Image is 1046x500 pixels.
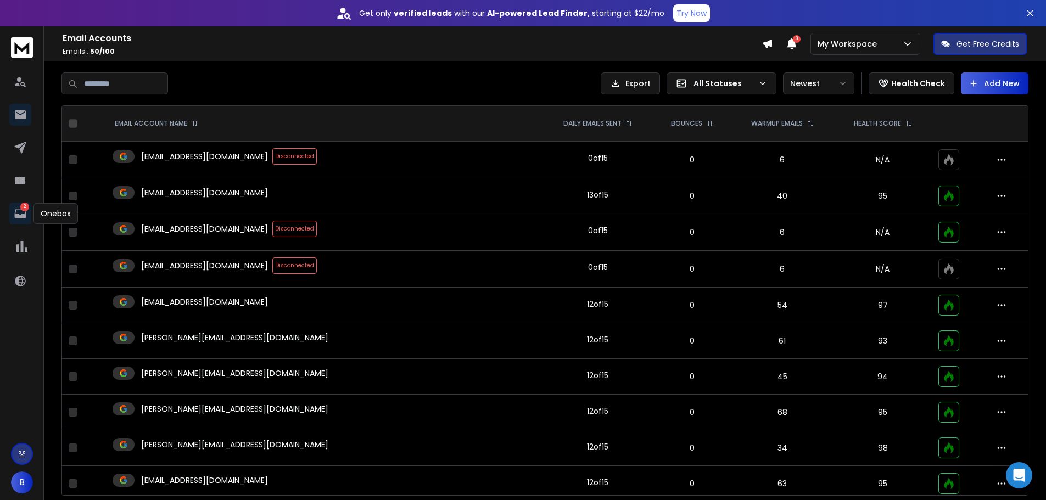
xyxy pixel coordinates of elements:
span: Disconnected [272,257,317,274]
div: 12 of 15 [587,406,608,417]
p: [PERSON_NAME][EMAIL_ADDRESS][DOMAIN_NAME] [141,368,328,379]
div: 0 of 15 [588,153,608,164]
p: N/A [841,154,925,165]
td: 95 [834,395,932,430]
p: N/A [841,227,925,238]
p: 0 [660,335,724,346]
span: 3 [793,35,801,43]
button: B [11,471,33,493]
div: 0 of 15 [588,225,608,236]
div: EMAIL ACCOUNT NAME [115,119,198,128]
p: Get only with our starting at $22/mo [359,8,664,19]
td: 93 [834,323,932,359]
p: DAILY EMAILS SENT [563,119,622,128]
strong: verified leads [394,8,452,19]
td: 54 [731,288,834,323]
p: All Statuses [693,78,754,89]
p: BOUNCES [671,119,702,128]
div: Open Intercom Messenger [1006,462,1032,488]
div: Onebox [33,203,78,224]
p: 0 [660,407,724,418]
p: [PERSON_NAME][EMAIL_ADDRESS][DOMAIN_NAME] [141,439,328,450]
p: 0 [660,154,724,165]
p: [PERSON_NAME][EMAIL_ADDRESS][DOMAIN_NAME] [141,403,328,414]
strong: AI-powered Lead Finder, [487,8,590,19]
button: Try Now [673,4,710,22]
td: 6 [731,214,834,251]
p: [EMAIL_ADDRESS][DOMAIN_NAME] [141,151,268,162]
div: 12 of 15 [587,477,608,488]
p: 0 [660,190,724,201]
a: 2 [9,203,31,224]
p: [PERSON_NAME][EMAIL_ADDRESS][DOMAIN_NAME] [141,332,328,343]
td: 6 [731,251,834,288]
p: [EMAIL_ADDRESS][DOMAIN_NAME] [141,296,268,307]
td: 98 [834,430,932,466]
p: Try Now [676,8,707,19]
td: 94 [834,359,932,395]
p: WARMUP EMAILS [751,119,803,128]
button: Health Check [869,72,954,94]
td: 6 [731,142,834,178]
div: 12 of 15 [587,299,608,310]
div: 13 of 15 [587,189,608,200]
p: [EMAIL_ADDRESS][DOMAIN_NAME] [141,187,268,198]
button: Add New [961,72,1028,94]
td: 61 [731,323,834,359]
h1: Email Accounts [63,32,762,45]
span: 50 / 100 [90,47,115,56]
td: 45 [731,359,834,395]
p: Get Free Credits [956,38,1019,49]
td: 34 [731,430,834,466]
td: 95 [834,178,932,214]
p: N/A [841,263,925,274]
p: 0 [660,371,724,382]
div: 12 of 15 [587,441,608,452]
img: logo [11,37,33,58]
td: 68 [731,395,834,430]
p: 0 [660,300,724,311]
p: 2 [20,203,29,211]
p: My Workspace [818,38,881,49]
p: [EMAIL_ADDRESS][DOMAIN_NAME] [141,475,268,486]
p: 0 [660,442,724,453]
button: Newest [783,72,854,94]
p: 0 [660,478,724,489]
td: 97 [834,288,932,323]
p: Health Check [891,78,945,89]
p: 0 [660,263,724,274]
span: Disconnected [272,221,317,237]
div: 0 of 15 [588,262,608,273]
button: Export [601,72,660,94]
p: [EMAIL_ADDRESS][DOMAIN_NAME] [141,260,268,271]
p: HEALTH SCORE [854,119,901,128]
button: Get Free Credits [933,33,1027,55]
span: Disconnected [272,148,317,165]
div: 12 of 15 [587,370,608,381]
p: Emails : [63,47,762,56]
div: 12 of 15 [587,334,608,345]
td: 40 [731,178,834,214]
p: 0 [660,227,724,238]
p: [EMAIL_ADDRESS][DOMAIN_NAME] [141,223,268,234]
